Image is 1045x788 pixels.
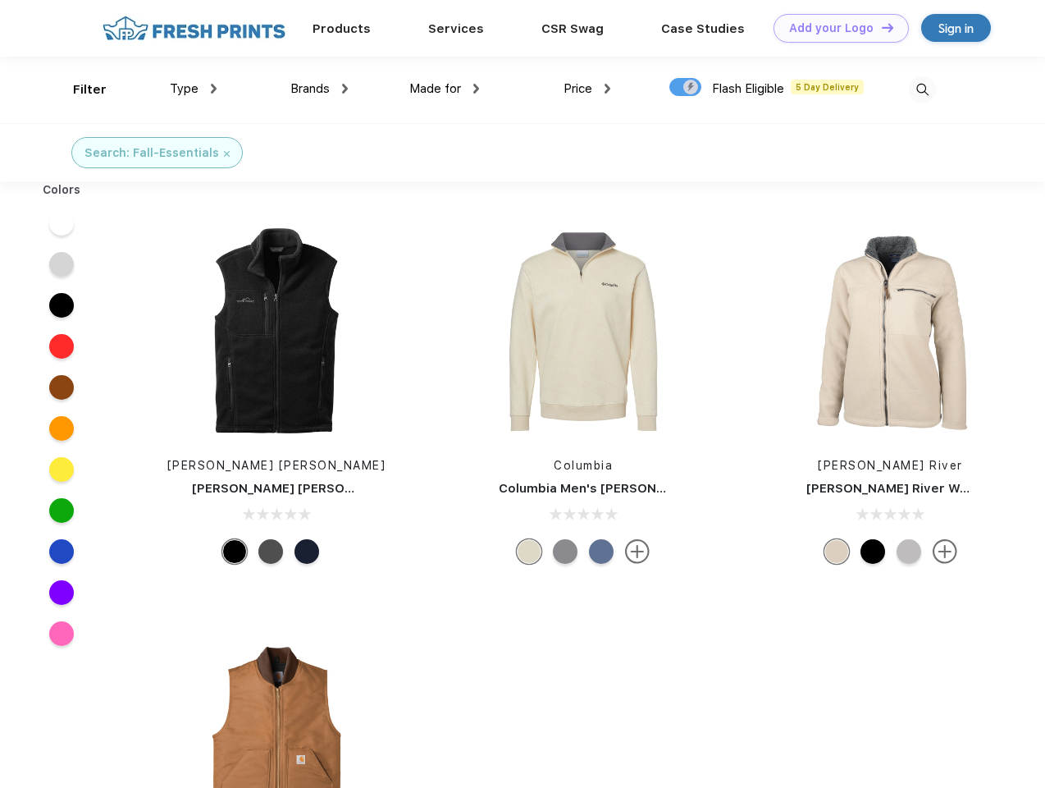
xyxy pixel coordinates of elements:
img: filter_cancel.svg [224,151,230,157]
img: DT [882,23,893,32]
div: Search: Fall-Essentials [84,144,219,162]
span: 5 Day Delivery [791,80,864,94]
div: Sign in [938,19,974,38]
img: dropdown.png [605,84,610,94]
img: func=resize&h=266 [474,222,692,441]
img: func=resize&h=266 [167,222,386,441]
a: [PERSON_NAME] [PERSON_NAME] Fleece Vest [192,481,479,496]
a: Columbia Men's [PERSON_NAME] Mountain Half-Zip Sweater [499,481,874,496]
a: [PERSON_NAME] [PERSON_NAME] [167,459,386,472]
span: Made for [409,81,461,96]
img: more.svg [933,539,957,564]
img: more.svg [625,539,650,564]
div: Oatmeal Heather [517,539,541,564]
div: Colors [30,181,94,199]
div: Grey Steel [258,539,283,564]
div: Black [222,539,247,564]
div: Black [860,539,885,564]
img: desktop_search.svg [909,76,936,103]
span: Price [564,81,592,96]
span: Type [170,81,199,96]
a: [PERSON_NAME] River [818,459,963,472]
div: Filter [73,80,107,99]
span: Flash Eligible [712,81,784,96]
div: Sand [824,539,849,564]
a: Products [313,21,371,36]
a: Sign in [921,14,991,42]
img: func=resize&h=266 [782,222,1000,441]
div: River Blue Navy [294,539,319,564]
img: dropdown.png [473,84,479,94]
a: Columbia [554,459,613,472]
img: fo%20logo%202.webp [98,14,290,43]
img: dropdown.png [211,84,217,94]
span: Brands [290,81,330,96]
div: Add your Logo [789,21,874,35]
div: Light-Grey [897,539,921,564]
div: Carbon Heather [589,539,614,564]
div: Charcoal Heather [553,539,577,564]
img: dropdown.png [342,84,348,94]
